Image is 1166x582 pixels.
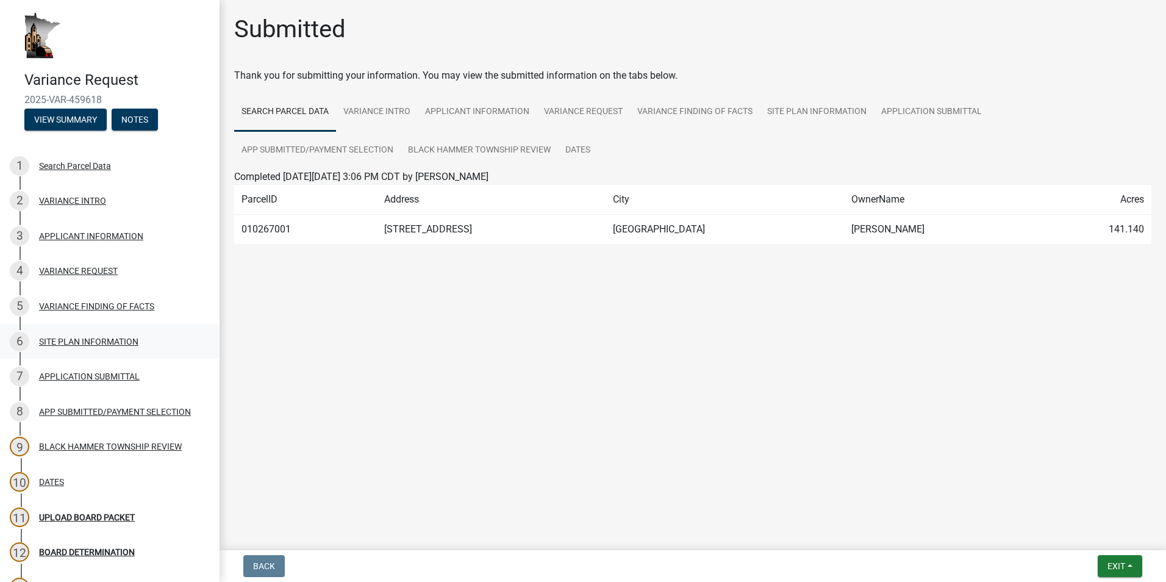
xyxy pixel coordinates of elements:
[336,93,418,132] a: VARIANCE INTRO
[10,156,29,176] div: 1
[39,513,135,522] div: UPLOAD BOARD PACKET
[24,13,61,59] img: Houston County, Minnesota
[874,93,989,132] a: APPLICATION SUBMITTAL
[10,296,29,316] div: 5
[243,555,285,577] button: Back
[10,367,29,386] div: 7
[10,508,29,527] div: 11
[234,171,488,182] span: Completed [DATE][DATE] 3:06 PM CDT by [PERSON_NAME]
[10,402,29,422] div: 8
[10,191,29,210] div: 2
[10,437,29,456] div: 9
[630,93,760,132] a: VARIANCE FINDING OF FACTS
[24,109,107,131] button: View Summary
[418,93,537,132] a: APPLICANT INFORMATION
[606,185,844,215] td: City
[1040,215,1151,245] td: 141.140
[1107,561,1125,571] span: Exit
[39,548,135,556] div: BOARD DETERMINATION
[10,332,29,351] div: 6
[24,94,195,106] span: 2025-VAR-459618
[39,337,138,346] div: SITE PLAN INFORMATION
[760,93,874,132] a: SITE PLAN INFORMATION
[24,71,210,89] h4: Variance Request
[377,215,606,245] td: [STREET_ADDRESS]
[24,115,107,125] wm-modal-confirm: Summary
[377,185,606,215] td: Address
[39,196,106,205] div: VARIANCE INTRO
[10,226,29,246] div: 3
[112,115,158,125] wm-modal-confirm: Notes
[234,185,377,215] td: ParcelID
[10,542,29,562] div: 12
[234,15,346,44] h1: Submitted
[10,472,29,492] div: 10
[234,131,401,170] a: APP SUBMITTED/PAYMENT SELECTION
[537,93,630,132] a: VARIANCE REQUEST
[39,408,191,416] div: APP SUBMITTED/PAYMENT SELECTION
[39,442,182,451] div: BLACK HAMMER TOWNSHIP REVIEW
[1040,185,1151,215] td: Acres
[1098,555,1142,577] button: Exit
[558,131,598,170] a: DATES
[844,215,1040,245] td: [PERSON_NAME]
[39,372,140,381] div: APPLICATION SUBMITTAL
[253,561,275,571] span: Back
[234,93,336,132] a: Search Parcel Data
[39,232,143,240] div: APPLICANT INFORMATION
[234,68,1151,83] div: Thank you for submitting your information. You may view the submitted information on the tabs below.
[39,478,64,486] div: DATES
[112,109,158,131] button: Notes
[606,215,844,245] td: [GEOGRAPHIC_DATA]
[844,185,1040,215] td: OwnerName
[401,131,558,170] a: BLACK HAMMER TOWNSHIP REVIEW
[10,261,29,281] div: 4
[39,302,154,311] div: VARIANCE FINDING OF FACTS
[39,162,111,170] div: Search Parcel Data
[39,267,118,275] div: VARIANCE REQUEST
[234,215,377,245] td: 010267001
